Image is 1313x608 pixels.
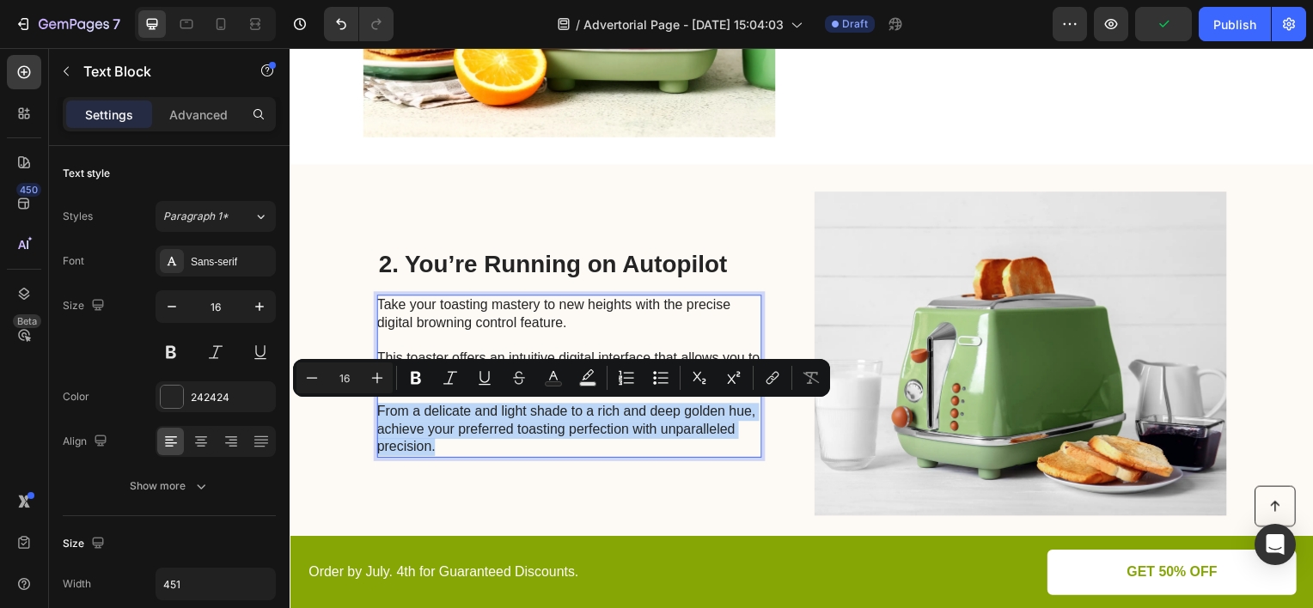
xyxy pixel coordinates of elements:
[293,359,830,397] div: Editor contextual toolbar
[191,254,272,270] div: Sans-serif
[169,106,228,124] p: Advanced
[191,390,272,405] div: 242424
[583,15,784,33] span: Advertorial Page - [DATE] 15:04:03
[528,144,944,471] img: gempages_432750572815254551-16805679-764d-4bc6-87b8-f2867cad1f8a.webp
[763,505,1014,550] a: GET 50% OFF
[88,248,475,412] div: Rich Text Editor. Editing area: main
[843,519,934,537] p: GET 50% OFF
[163,209,229,224] span: Paragraph 1*
[63,471,276,502] button: Show more
[63,295,108,318] div: Size
[113,14,120,34] p: 7
[130,477,210,495] div: Show more
[1213,15,1256,33] div: Publish
[63,532,108,556] div: Size
[13,314,41,328] div: Beta
[89,204,473,233] p: 2. You’re Running on Autopilot
[85,106,133,124] p: Settings
[88,250,473,410] p: Take your toasting mastery to new heights with the precise digital browning control feature. This...
[63,576,91,592] div: Width
[156,568,275,599] input: Auto
[63,389,89,404] div: Color
[7,7,128,41] button: 7
[290,48,1313,608] iframe: Design area
[16,183,41,197] div: 450
[63,430,111,453] div: Align
[156,201,276,232] button: Paragraph 1*
[1255,524,1296,565] div: Open Intercom Messenger
[842,16,868,32] span: Draft
[63,253,84,269] div: Font
[83,61,229,82] p: Text Block
[63,166,110,181] div: Text style
[88,202,475,234] h2: Rich Text Editor. Editing area: main
[1199,7,1271,41] button: Publish
[63,209,93,224] div: Styles
[324,7,394,41] div: Undo/Redo
[576,15,580,33] span: /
